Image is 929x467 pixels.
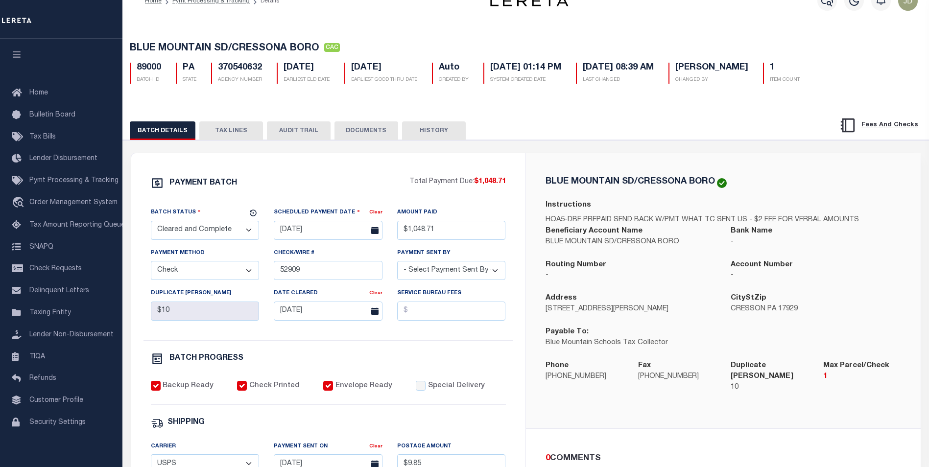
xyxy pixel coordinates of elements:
label: Check/Wire # [274,249,314,257]
span: 0 [546,454,550,463]
p: 1 [823,372,901,382]
p: [PHONE_NUMBER] [546,372,623,382]
p: [PHONE_NUMBER] [638,372,716,382]
label: Scheduled Payment Date [274,208,360,217]
div: COMMENTS [546,452,897,465]
a: Clear [369,291,382,296]
span: Lender Non-Disbursement [29,331,114,338]
p: LAST CHANGED [583,76,654,84]
label: Date Cleared [274,289,318,298]
p: BATCH ID [137,76,161,84]
span: Check Requests [29,265,82,272]
p: - [546,270,716,281]
img: check-icon-green.svg [717,178,727,188]
span: Bulletin Board [29,112,75,118]
span: Tax Amount Reporting Queue [29,222,125,229]
label: CityStZip [731,293,766,304]
label: Routing Number [546,259,606,271]
label: Check Printed [249,381,300,392]
label: Payment Method [151,249,205,257]
span: Customer Profile [29,397,83,404]
label: Payable To: [546,327,589,338]
h5: PA [183,63,196,73]
p: AGENCY NUMBER [218,76,262,84]
label: Special Delivery [428,381,485,392]
p: - [731,237,901,248]
label: Max Parcel/Check [823,360,889,372]
label: Duplicate [PERSON_NAME] [151,289,231,298]
label: Fax [638,360,651,372]
button: BATCH DETAILS [130,121,195,140]
button: DOCUMENTS [334,121,398,140]
label: Duplicate [PERSON_NAME] [731,360,809,382]
label: Phone [546,360,569,372]
span: Lender Disbursement [29,155,97,162]
label: Postage Amount [397,443,452,451]
p: STATE [183,76,196,84]
h5: BLUE MOUNTAIN SD/CRESSONA BORO [546,177,715,186]
label: Bank Name [731,226,772,237]
h5: 1 [770,63,800,73]
h5: [DATE] [284,63,330,73]
span: SNAPQ [29,243,53,250]
h6: SHIPPING [167,419,205,427]
label: Address [546,293,577,304]
h5: [DATE] [351,63,417,73]
p: BLUE MOUNTAIN SD/CRESSONA BORO [546,237,716,248]
a: Clear [369,210,382,215]
span: TIQA [29,353,45,360]
p: EARLIEST GOOD THRU DATE [351,76,417,84]
a: CAC [324,44,340,54]
span: BLUE MOUNTAIN SD/CRESSONA BORO [130,44,319,53]
span: Order Management System [29,199,118,206]
p: ITEM COUNT [770,76,800,84]
p: SYSTEM CREATED DATE [490,76,561,84]
span: Pymt Processing & Tracking [29,177,119,184]
p: CREATED BY [439,76,469,84]
span: Tax Bills [29,134,56,140]
h5: [DATE] 08:39 AM [583,63,654,73]
label: Backup Ready [163,381,214,392]
h5: Auto [439,63,469,73]
span: Taxing Entity [29,309,71,316]
span: Security Settings [29,419,86,426]
label: Payment Sent By [397,249,450,257]
p: CRESSON PA 17929 [731,304,901,315]
p: EARLIEST ELD DATE [284,76,330,84]
a: Clear [369,444,382,449]
h5: 370540632 [218,63,262,73]
p: 10 [731,382,809,393]
label: Payment Sent On [274,443,328,451]
p: Total Payment Due: [409,177,506,187]
button: TAX LINES [199,121,263,140]
label: Instructions [546,200,591,211]
button: AUDIT TRAIL [267,121,331,140]
span: Refunds [29,375,56,382]
label: Beneficiary Account Name [546,226,643,237]
p: CHANGED BY [675,76,748,84]
span: CAC [324,43,340,52]
p: HOA5-DBF PREPAID SEND BACK W/PMT WHAT TC SENT US - $2 FEE FOR VERBAL AMOUNTS [546,215,901,226]
label: Batch Status [151,208,201,217]
input: $ [397,302,506,321]
h6: BATCH PROGRESS [169,354,243,362]
label: Amount Paid [397,209,437,217]
h5: [DATE] 01:14 PM [490,63,561,73]
button: HISTORY [402,121,466,140]
h5: [PERSON_NAME] [675,63,748,73]
i: travel_explore [12,197,27,210]
span: $1,048.71 [474,178,506,185]
span: Home [29,90,48,96]
p: - [731,270,901,281]
label: Service Bureau Fees [397,289,461,298]
button: Fees And Checks [835,115,922,136]
label: Carrier [151,443,176,451]
input: $ [397,221,506,240]
span: Delinquent Letters [29,287,89,294]
h6: PAYMENT BATCH [169,179,237,187]
p: Blue Mountain Schools Tax Collector [546,338,716,349]
p: [STREET_ADDRESS][PERSON_NAME] [546,304,716,315]
h5: 89000 [137,63,161,73]
label: Account Number [731,259,793,271]
input: $ [151,302,260,321]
